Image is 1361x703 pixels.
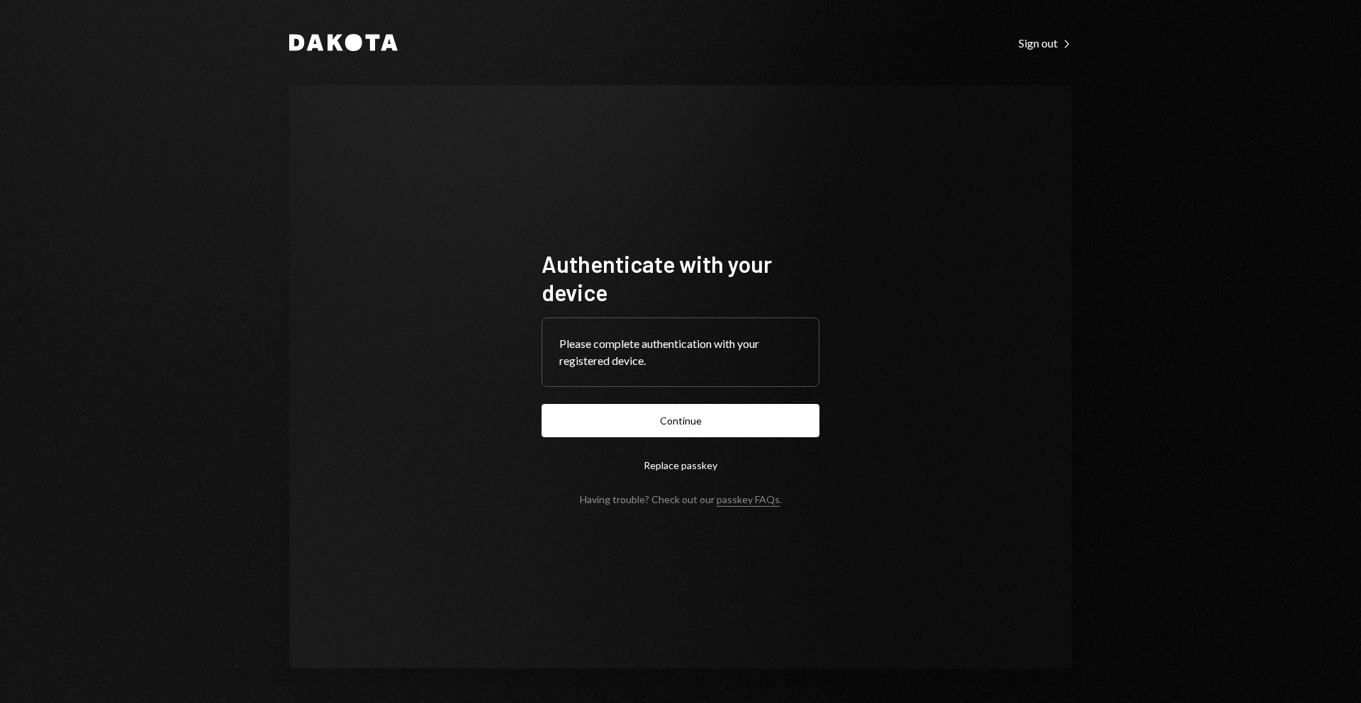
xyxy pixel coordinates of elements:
[717,493,780,507] a: passkey FAQs
[542,404,819,437] button: Continue
[542,449,819,482] button: Replace passkey
[559,335,802,369] div: Please complete authentication with your registered device.
[542,249,819,306] h1: Authenticate with your device
[1019,35,1072,50] a: Sign out
[580,493,782,505] div: Having trouble? Check out our .
[1019,36,1072,50] div: Sign out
